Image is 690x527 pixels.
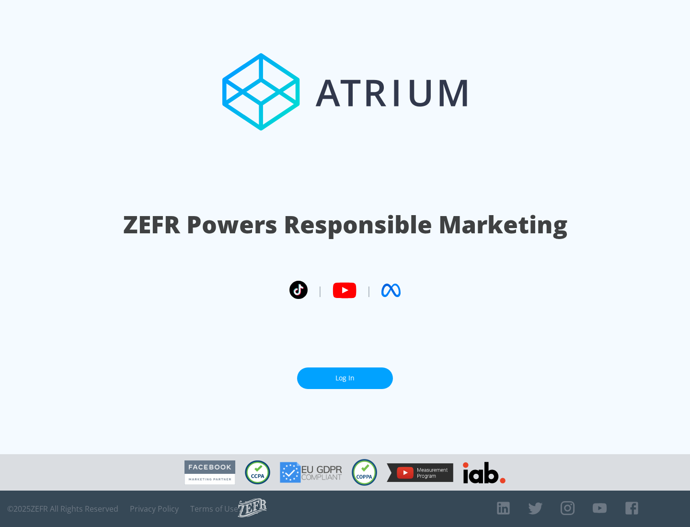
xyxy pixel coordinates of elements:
a: Privacy Policy [130,504,179,514]
img: GDPR Compliant [280,462,342,483]
a: Log In [297,367,393,389]
img: COPPA Compliant [352,459,377,486]
img: IAB [463,462,506,483]
img: YouTube Measurement Program [387,463,453,482]
span: | [317,283,323,298]
img: Facebook Marketing Partner [184,460,235,485]
span: | [366,283,372,298]
h1: ZEFR Powers Responsible Marketing [123,208,567,241]
img: CCPA Compliant [245,460,270,484]
span: © 2025 ZEFR All Rights Reserved [7,504,118,514]
a: Terms of Use [190,504,238,514]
